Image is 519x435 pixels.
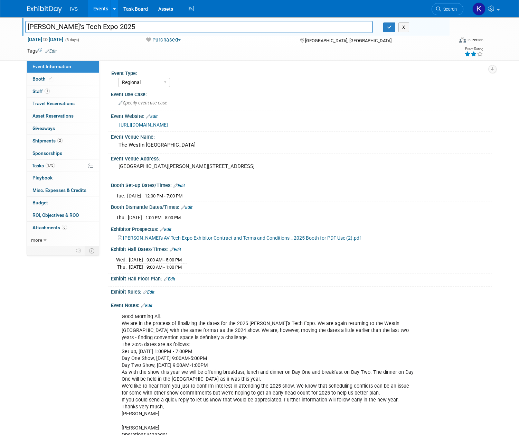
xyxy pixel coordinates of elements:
div: Event Rating [464,47,483,51]
a: Travel Reservations [27,98,99,110]
span: 6 [62,225,67,230]
span: Specify event use case [119,100,167,105]
span: Budget [32,200,48,205]
div: Event Venue Name: [111,132,492,140]
span: 12:00 PM - 7:00 PM [145,193,182,198]
span: [GEOGRAPHIC_DATA], [GEOGRAPHIC_DATA] [305,38,391,43]
td: Tue. [116,192,127,199]
span: 2 [57,138,63,143]
span: 1:00 PM - 5:00 PM [145,215,181,220]
div: Event Website: [111,111,492,120]
a: Edit [173,183,185,188]
span: Travel Reservations [32,101,75,106]
span: Giveaways [32,126,55,131]
i: Booth reservation complete [49,77,52,81]
div: Booth Set-up Dates/Times: [111,180,492,189]
img: Karl Fauerbach [472,2,485,16]
div: Exhibit Hall Dates/Times: [111,244,492,253]
a: Misc. Expenses & Credits [27,184,99,196]
div: Event Notes: [111,300,492,309]
a: Booth [27,73,99,85]
a: Asset Reservations [27,110,99,122]
div: Exhibit Rules: [111,287,492,296]
span: Asset Reservations [32,113,74,119]
span: Misc. Expenses & Credits [32,187,86,193]
a: Edit [160,227,171,232]
div: Exhibitor Prospectus: [111,224,492,233]
td: [DATE] [127,192,141,199]
button: Purchased [144,36,183,44]
a: Edit [164,277,175,281]
span: Staff [32,89,50,94]
span: 17% [46,163,55,168]
a: Staff1 [27,85,99,98]
a: Search [432,3,463,15]
a: Edit [45,49,57,54]
a: Playbook [27,172,99,184]
a: Edit [170,247,181,252]
a: Sponsorships [27,147,99,159]
td: Personalize Event Tab Strip [73,246,85,255]
a: Edit [141,303,152,308]
img: Format-Inperson.png [459,37,466,43]
a: [URL][DOMAIN_NAME] [119,122,168,128]
span: (3 days) [65,38,79,42]
td: Toggle Event Tabs [85,246,99,255]
td: [DATE] [128,214,142,221]
span: Booth [32,76,54,82]
a: Edit [143,290,154,295]
span: 9:00 AM - 1:00 PM [147,265,182,270]
span: 9:00 AM - 5:00 PM [147,257,182,262]
span: Search [441,7,457,12]
span: Sponsorships [32,150,62,156]
span: to [42,37,49,42]
div: Event Format [416,36,483,46]
a: Edit [181,205,192,210]
span: 1 [45,89,50,94]
td: [DATE] [129,263,143,271]
span: more [31,237,42,243]
td: Thu. [116,214,128,221]
div: Event Use Case: [111,89,492,98]
span: Attachments [32,225,67,230]
a: Shipments2 [27,135,99,147]
a: ROI, Objectives & ROO [27,209,99,221]
a: Attachments6 [27,222,99,234]
button: X [398,22,409,32]
div: Event Venue Address: [111,154,492,162]
td: Tags [27,47,57,54]
a: Event Information [27,61,99,73]
a: more [27,234,99,246]
a: Giveaways [27,122,99,135]
a: Edit [146,114,158,119]
div: In-Person [467,37,483,43]
span: ROI, Objectives & ROO [32,212,79,218]
td: Wed. [116,256,129,263]
span: Shipments [32,138,63,144]
td: [DATE] [129,256,143,263]
td: Thu. [116,263,129,271]
span: [DATE] [DATE] [27,36,64,43]
img: ExhibitDay [27,6,62,13]
span: Playbook [32,175,53,181]
span: IVS [70,6,78,12]
div: Booth Dismantle Dates/Times: [111,202,492,211]
span: Event Information [32,64,71,69]
a: Tasks17% [27,160,99,172]
span: [PERSON_NAME]'s AV Tech Expo Exhibitor Contract and Terms and Conditions _ 2025 Booth for PDF Use... [123,235,361,241]
div: Exhibit Hall Floor Plan: [111,274,492,283]
div: Event Type: [111,68,489,77]
a: [PERSON_NAME]'s AV Tech Expo Exhibitor Contract and Terms and Conditions _ 2025 Booth for PDF Use... [118,235,361,241]
a: Budget [27,197,99,209]
span: Tasks [32,163,55,168]
pre: [GEOGRAPHIC_DATA][PERSON_NAME][STREET_ADDRESS] [119,163,262,169]
div: The Westin [GEOGRAPHIC_DATA] [116,140,487,150]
